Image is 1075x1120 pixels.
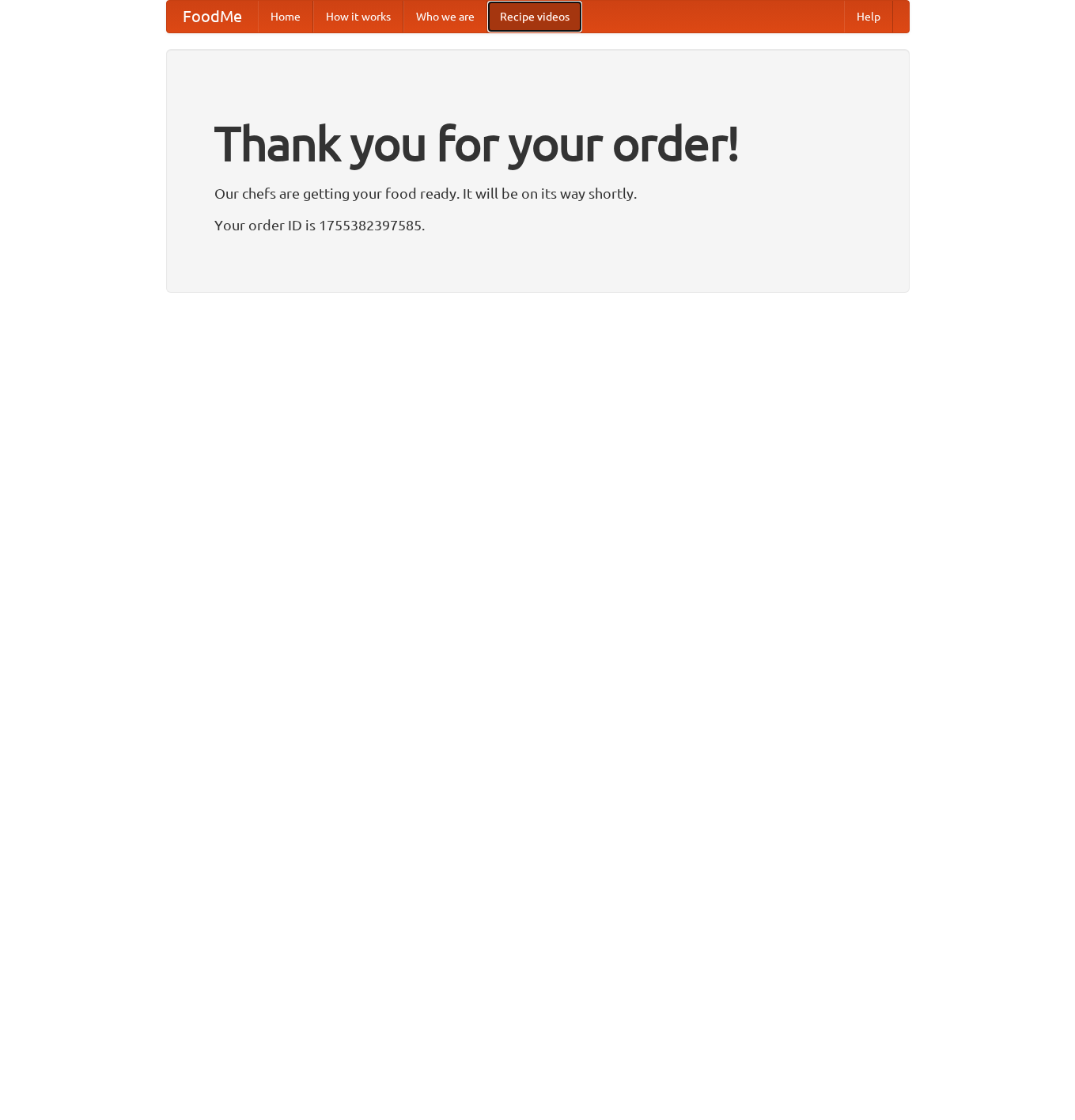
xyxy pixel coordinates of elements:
[844,1,893,32] a: Help
[487,1,582,32] a: Recipe videos
[403,1,487,32] a: Who we are
[167,1,258,32] a: FoodMe
[214,181,861,205] p: Our chefs are getting your food ready. It will be on its way shortly.
[258,1,313,32] a: Home
[214,213,861,237] p: Your order ID is 1755382397585.
[313,1,403,32] a: How it works
[214,105,861,181] h1: Thank you for your order!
